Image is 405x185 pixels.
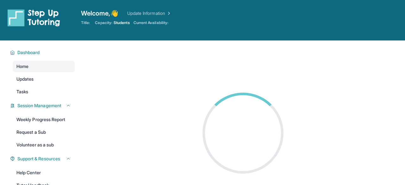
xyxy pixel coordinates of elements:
[15,102,71,109] button: Session Management
[13,86,75,97] a: Tasks
[16,63,28,70] span: Home
[13,139,75,151] a: Volunteer as a sub
[13,73,75,85] a: Updates
[17,49,40,56] span: Dashboard
[17,102,61,109] span: Session Management
[17,156,60,162] span: Support & Resources
[13,61,75,72] a: Home
[95,20,112,25] span: Capacity:
[134,20,168,25] span: Current Availability:
[165,10,171,16] img: Chevron Right
[81,9,118,18] span: Welcome, 👋
[8,9,60,27] img: logo
[15,49,71,56] button: Dashboard
[81,20,90,25] span: Title:
[13,167,75,178] a: Help Center
[127,10,171,16] a: Update Information
[114,20,130,25] span: Students
[16,76,34,82] span: Updates
[16,89,28,95] span: Tasks
[15,156,71,162] button: Support & Resources
[13,126,75,138] a: Request a Sub
[13,114,75,125] a: Weekly Progress Report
